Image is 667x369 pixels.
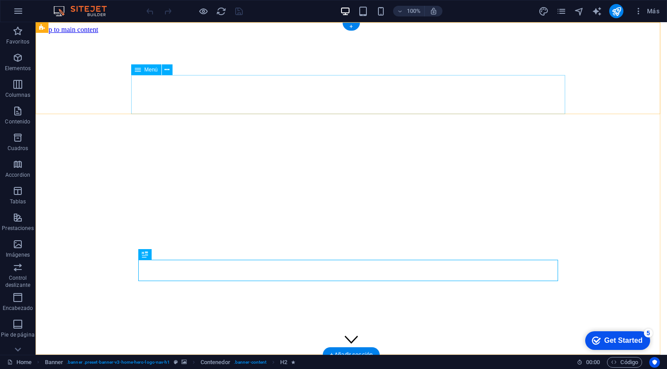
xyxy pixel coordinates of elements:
div: Get Started 5 items remaining, 0% complete [7,4,72,23]
button: design [538,6,549,16]
p: Prestaciones [2,225,33,232]
p: Contenido [5,118,30,125]
span: . banner-content [234,357,266,368]
span: Código [611,357,638,368]
span: Haz clic para seleccionar y doble clic para editar [201,357,230,368]
p: Elementos [5,65,31,72]
a: Haz clic para cancelar la selección y doble clic para abrir páginas [7,357,32,368]
nav: breadcrumb [45,357,295,368]
button: Código [607,357,642,368]
span: Menú [145,67,158,72]
span: Haz clic para seleccionar y doble clic para editar [280,357,287,368]
i: Navegador [574,6,584,16]
div: Get Started [26,10,64,18]
i: AI Writer [592,6,602,16]
i: Diseño (Ctrl+Alt+Y) [538,6,549,16]
p: Favoritos [6,38,29,45]
p: Cuadros [8,145,28,152]
button: Más [631,4,663,18]
p: Tablas [10,198,26,205]
button: navigator [574,6,584,16]
h6: 100% [406,6,421,16]
button: reload [216,6,226,16]
i: Este elemento contiene un fondo [181,360,187,365]
button: pages [556,6,567,16]
i: Volver a cargar página [216,6,226,16]
i: Publicar [611,6,622,16]
div: + [342,23,360,31]
p: Pie de página [1,331,34,338]
i: Este elemento es un preajuste personalizable [174,360,178,365]
p: Columnas [5,91,31,99]
button: Haz clic para salir del modo de previsualización y seguir editando [198,6,209,16]
button: Usercentrics [649,357,660,368]
h6: Tiempo de la sesión [577,357,600,368]
div: + Añadir sección [323,347,380,362]
a: Skip to main content [4,4,63,11]
i: El elemento contiene una animación [291,360,295,365]
i: Al redimensionar, ajustar el nivel de zoom automáticamente para ajustarse al dispositivo elegido. [430,7,438,15]
p: Imágenes [6,251,30,258]
span: Haz clic para seleccionar y doble clic para editar [45,357,64,368]
button: text_generator [591,6,602,16]
div: 5 [66,2,75,11]
i: Páginas (Ctrl+Alt+S) [556,6,567,16]
span: 00 00 [586,357,600,368]
img: Editor Logo [51,6,118,16]
button: 100% [393,6,425,16]
span: . banner .preset-banner-v3-home-hero-logo-nav-h1 [67,357,170,368]
span: Más [634,7,659,16]
span: : [592,359,594,365]
button: publish [609,4,623,18]
p: Encabezado [3,305,33,312]
p: Accordion [5,171,30,179]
